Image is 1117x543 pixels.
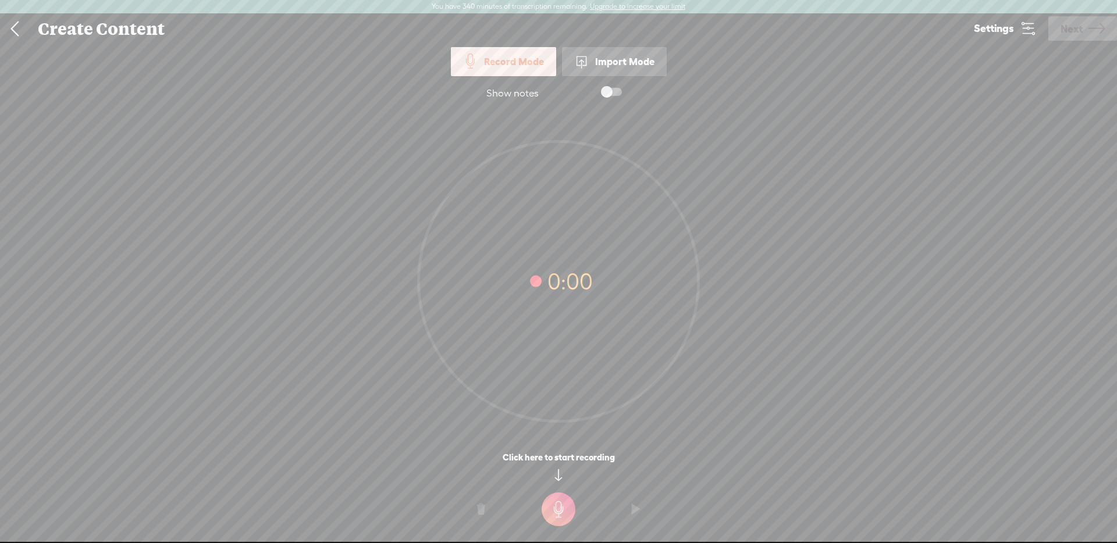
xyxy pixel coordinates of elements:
label: You have 340 minutes of transcription remaining. [432,2,588,12]
div: Record Mode [451,47,556,76]
label: Upgrade to increase your limit [590,2,685,12]
div: Create Content [30,14,962,44]
div: Import Mode [562,47,667,76]
span: Settings [974,23,1014,34]
span: Next [1061,14,1083,44]
div: Show notes [486,87,539,100]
